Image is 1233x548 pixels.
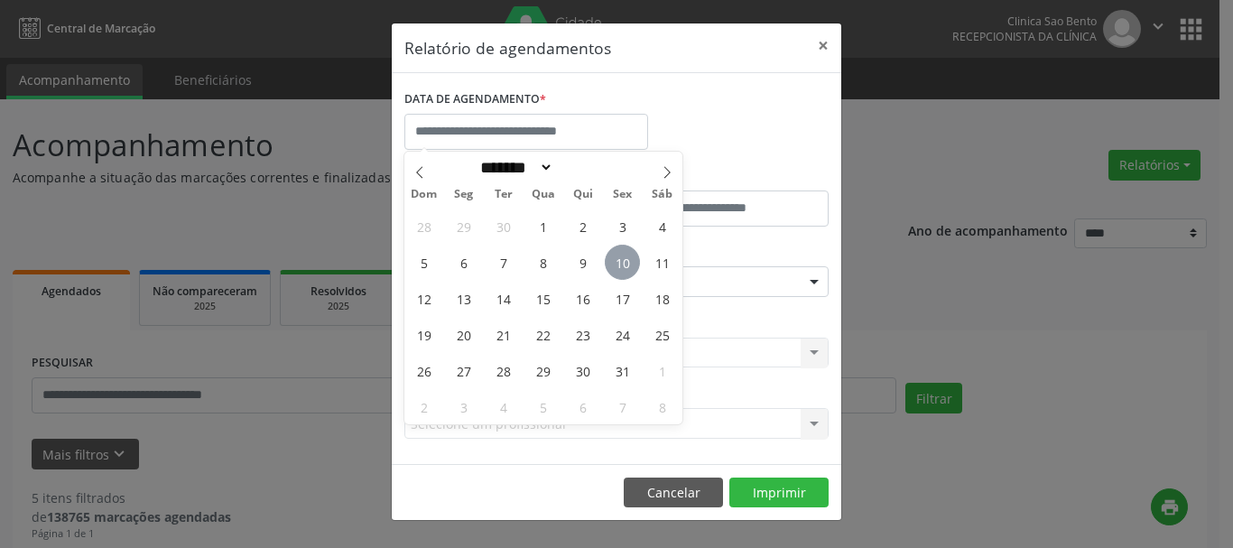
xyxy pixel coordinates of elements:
span: Setembro 29, 2025 [446,209,481,244]
span: Outubro 8, 2025 [525,245,561,280]
span: Outubro 5, 2025 [406,245,441,280]
span: Outubro 23, 2025 [565,317,600,352]
span: Outubro 22, 2025 [525,317,561,352]
span: Ter [484,189,524,200]
span: Novembro 5, 2025 [525,389,561,424]
span: Novembro 2, 2025 [406,389,441,424]
h5: Relatório de agendamentos [404,36,611,60]
input: Year [553,158,613,177]
select: Month [474,158,553,177]
span: Outubro 17, 2025 [605,281,640,316]
span: Outubro 18, 2025 [644,281,680,316]
span: Outubro 11, 2025 [644,245,680,280]
span: Novembro 7, 2025 [605,389,640,424]
span: Dom [404,189,444,200]
span: Outubro 4, 2025 [644,209,680,244]
span: Qui [563,189,603,200]
span: Outubro 30, 2025 [565,353,600,388]
span: Outubro 29, 2025 [525,353,561,388]
span: Novembro 8, 2025 [644,389,680,424]
span: Outubro 3, 2025 [605,209,640,244]
span: Novembro 4, 2025 [486,389,521,424]
span: Sex [603,189,643,200]
span: Outubro 31, 2025 [605,353,640,388]
span: Outubro 6, 2025 [446,245,481,280]
span: Outubro 19, 2025 [406,317,441,352]
span: Outubro 12, 2025 [406,281,441,316]
span: Setembro 28, 2025 [406,209,441,244]
span: Outubro 16, 2025 [565,281,600,316]
span: Outubro 21, 2025 [486,317,521,352]
span: Novembro 1, 2025 [644,353,680,388]
label: ATÉ [621,163,829,190]
span: Outubro 1, 2025 [525,209,561,244]
span: Novembro 3, 2025 [446,389,481,424]
span: Outubro 20, 2025 [446,317,481,352]
span: Outubro 15, 2025 [525,281,561,316]
span: Outubro 2, 2025 [565,209,600,244]
label: DATA DE AGENDAMENTO [404,86,546,114]
button: Cancelar [624,478,723,508]
span: Outubro 10, 2025 [605,245,640,280]
span: Outubro 9, 2025 [565,245,600,280]
span: Outubro 14, 2025 [486,281,521,316]
span: Outubro 7, 2025 [486,245,521,280]
span: Outubro 25, 2025 [644,317,680,352]
span: Outubro 27, 2025 [446,353,481,388]
button: Imprimir [729,478,829,508]
span: Novembro 6, 2025 [565,389,600,424]
span: Outubro 28, 2025 [486,353,521,388]
span: Outubro 13, 2025 [446,281,481,316]
button: Close [805,23,841,68]
span: Seg [444,189,484,200]
span: Sáb [643,189,682,200]
span: Qua [524,189,563,200]
span: Outubro 24, 2025 [605,317,640,352]
span: Setembro 30, 2025 [486,209,521,244]
span: Outubro 26, 2025 [406,353,441,388]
